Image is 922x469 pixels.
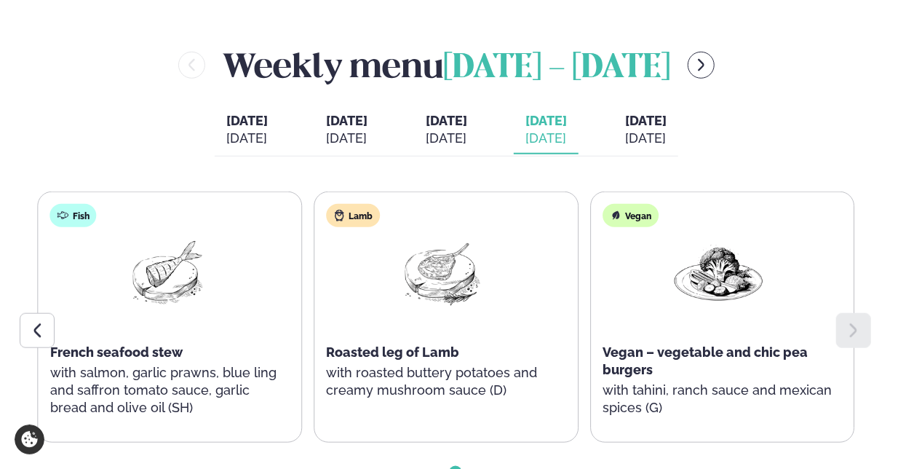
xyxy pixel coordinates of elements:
button: menu-btn-left [178,52,205,79]
div: [DATE] [326,130,367,147]
div: [DATE] [625,130,667,147]
span: [DATE] [625,113,667,128]
img: Fish.png [119,239,212,307]
button: [DATE] [DATE] [514,106,579,154]
button: [DATE] [DATE] [414,106,479,154]
img: Lamb.svg [333,210,345,221]
span: [DATE] [426,113,467,128]
p: with roasted buttery potatoes and creamy mushroom sauce (D) [326,364,557,399]
p: with tahini, ranch sauce and mexican spices (G) [603,382,834,417]
img: fish.svg [57,210,69,221]
span: Vegan – vegetable and chic pea burgers [603,344,808,377]
div: [DATE] [226,130,268,147]
button: menu-btn-right [688,52,715,79]
img: Vegan.png [672,239,765,307]
div: Vegan [603,204,659,227]
button: [DATE] [DATE] [613,106,678,154]
span: [DATE] [226,113,268,128]
span: Roasted leg of Lamb [326,344,459,360]
span: [DATE] [326,113,367,128]
a: Cookie settings [15,425,44,454]
button: [DATE] [DATE] [314,106,379,154]
div: [DATE] [525,130,567,147]
img: Vegan.svg [610,210,621,221]
img: Lamb-Meat.png [395,239,488,307]
div: Fish [50,204,97,227]
h2: Weekly menu [223,42,670,89]
button: [DATE] [DATE] [215,106,279,154]
span: [DATE] [525,112,567,130]
div: [DATE] [426,130,467,147]
p: with salmon, garlic prawns, blue ling and saffron tomato sauce, garlic bread and olive oil (SH) [50,364,282,417]
span: French seafood stew [50,344,183,360]
span: [DATE] - [DATE] [443,52,670,84]
div: Lamb [326,204,380,227]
